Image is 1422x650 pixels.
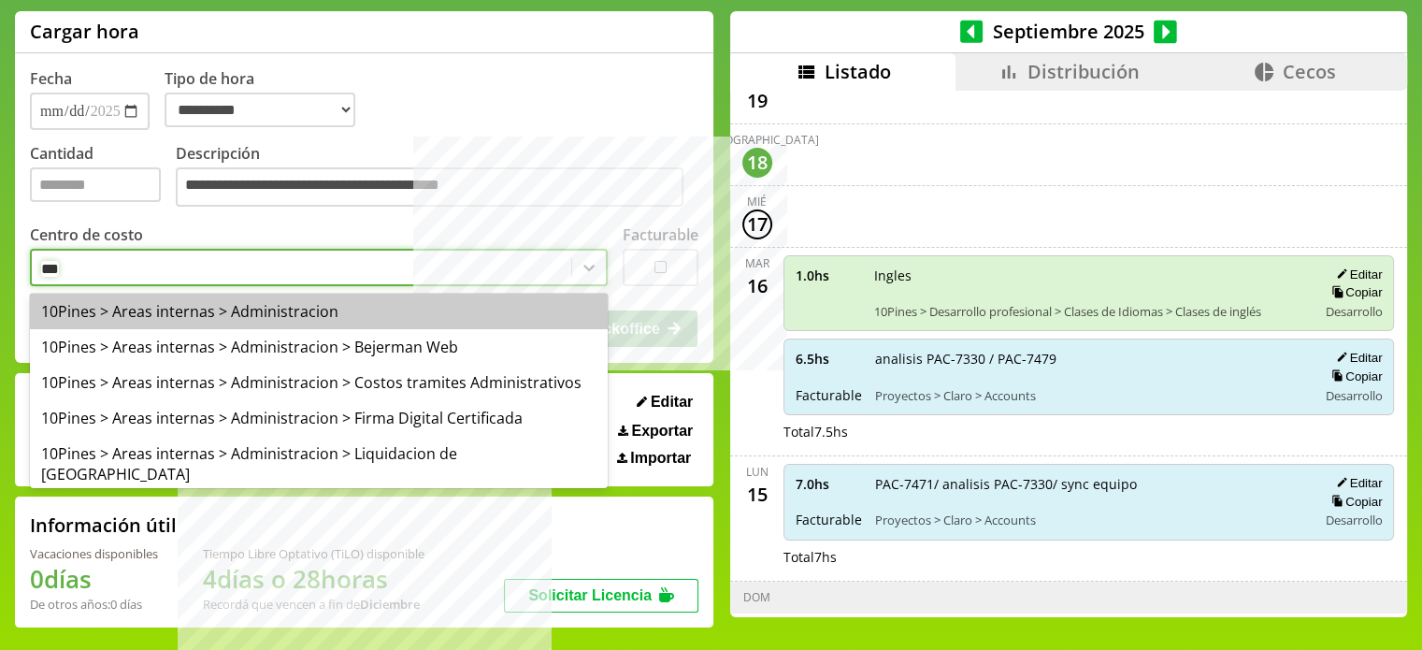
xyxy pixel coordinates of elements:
label: Fecha [30,68,72,89]
span: analisis PAC-7330 / PAC-7479 [875,350,1304,368]
h2: Información útil [30,513,177,538]
span: 1.0 hs [796,267,861,284]
span: Facturable [796,386,862,404]
div: 16 [742,271,772,301]
span: Ingles [874,267,1304,284]
span: Desarrollo [1325,303,1382,320]
label: Cantidad [30,143,176,211]
div: mié [747,194,767,209]
button: Copiar [1326,494,1382,510]
span: Listado [825,59,891,84]
span: Importar [630,450,691,467]
div: [DEMOGRAPHIC_DATA] [696,132,819,148]
span: Proyectos > Claro > Accounts [875,387,1304,404]
span: Solicitar Licencia [528,587,652,603]
span: Proyectos > Claro > Accounts [875,512,1304,528]
span: Desarrollo [1325,512,1382,528]
div: Recordá que vencen a fin de [203,596,424,613]
span: 7.0 hs [796,475,862,493]
span: Editar [651,394,693,411]
div: 17 [742,209,772,239]
h1: Cargar hora [30,19,139,44]
div: 19 [742,86,772,116]
b: Diciembre [360,596,420,613]
label: Tipo de hora [165,68,370,130]
span: Facturable [796,511,862,528]
label: Centro de costo [30,224,143,245]
textarea: Descripción [176,167,683,207]
button: Editar [1330,475,1382,491]
div: 10Pines > Areas internas > Administracion > Costos tramites Administrativos [30,365,608,400]
span: 10Pines > Desarrollo profesional > Clases de Idiomas > Clases de inglés [874,303,1304,320]
div: 10Pines > Areas internas > Administracion [30,294,608,329]
span: Distribución [1027,59,1140,84]
button: Editar [1330,267,1382,282]
div: Vacaciones disponibles [30,545,158,562]
h1: 0 días [30,562,158,596]
button: Solicitar Licencia [504,579,698,613]
div: De otros años: 0 días [30,596,158,613]
div: 18 [742,148,772,178]
input: Cantidad [30,167,161,202]
span: Septiembre 2025 [983,19,1154,44]
label: Facturable [623,224,698,245]
button: Copiar [1326,284,1382,300]
span: Exportar [631,423,693,440]
span: Desarrollo [1325,387,1382,404]
div: Total 7 hs [783,548,1395,566]
div: dom [743,589,770,605]
div: 10Pines > Areas internas > Administracion > Firma Digital Certificada [30,400,608,436]
div: 15 [742,480,772,510]
div: 10Pines > Areas internas > Administracion > Liquidacion de [GEOGRAPHIC_DATA] [30,436,608,492]
div: Tiempo Libre Optativo (TiLO) disponible [203,545,424,562]
select: Tipo de hora [165,93,355,127]
div: scrollable content [730,91,1407,614]
div: lun [746,464,768,480]
div: 10Pines > Areas internas > Administracion > Bejerman Web [30,329,608,365]
button: Editar [1330,350,1382,366]
button: Exportar [612,422,698,441]
label: Descripción [176,143,698,211]
h1: 4 días o 28 horas [203,562,424,596]
button: Editar [631,393,698,412]
span: Cecos [1283,59,1336,84]
div: 14 [742,605,772,635]
div: mar [745,255,769,271]
span: 6.5 hs [796,350,862,368]
button: Copiar [1326,368,1382,384]
div: Total 7.5 hs [783,423,1395,441]
span: PAC-7471/ analisis PAC-7330/ sync equipo [875,475,1304,493]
